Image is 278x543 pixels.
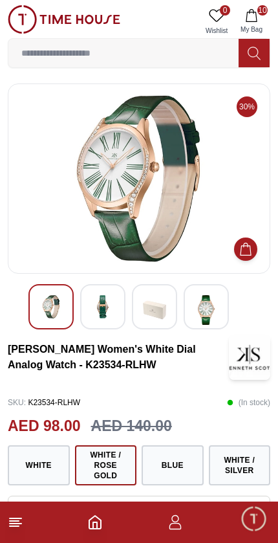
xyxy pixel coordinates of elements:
[237,96,257,117] span: 30%
[142,445,204,485] button: Blue
[75,445,137,485] button: White / Rose Gold
[143,295,166,325] img: Kenneth Scott Women's Analog White Dial Watch - K23534-RLES
[257,5,268,16] span: 10
[220,5,230,16] span: 0
[8,5,120,34] img: ...
[8,398,26,407] span: SKU :
[235,25,268,34] span: My Bag
[209,445,271,485] button: White / Silver
[91,295,114,318] img: Kenneth Scott Women's Analog White Dial Watch - K23534-RLES
[39,295,63,318] img: Kenneth Scott Women's Analog White Dial Watch - K23534-RLES
[233,5,270,38] button: 10My Bag
[229,335,270,380] img: Kenneth Scott Women's White Dial Analog Watch - K23534-RLHW
[87,515,103,530] a: Home
[200,26,233,36] span: Wishlist
[8,415,81,438] h2: AED 98.00
[234,238,257,261] button: Add to Cart
[8,393,80,412] p: K23534-RLHW
[227,393,270,412] p: ( In stock )
[19,94,259,263] img: Kenneth Scott Women's Analog White Dial Watch - K23534-RLES
[240,505,268,533] div: Chat Widget
[8,445,70,485] button: White
[200,5,233,38] a: 0Wishlist
[91,415,172,438] h3: AED 140.00
[195,295,218,325] img: Kenneth Scott Women's Analog White Dial Watch - K23534-RLES
[8,342,229,373] h3: [PERSON_NAME] Women's White Dial Analog Watch - K23534-RLHW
